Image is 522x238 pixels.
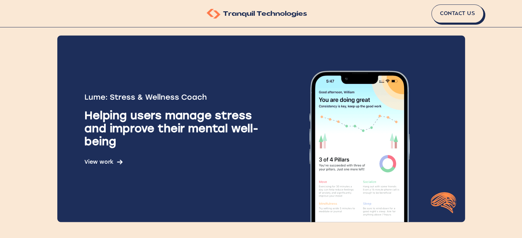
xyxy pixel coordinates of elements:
img: Lume app [430,188,457,215]
a: Contact Us [431,4,484,23]
a: Lume: Stress & Wellness CoachHelping users manage stress and improve their mental well-beingView ... [55,35,467,223]
span: Tranquil Technologies [223,11,307,17]
img: Right Arrow [117,159,123,164]
img: Tranquil Technologies Logo [207,9,220,18]
img: Lume app [270,35,449,222]
h2: Lume: Stress & Wellness Coach [84,92,270,102]
div: Helping users manage stress and improve their mental well-being [84,109,270,148]
div: View work [84,159,123,165]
